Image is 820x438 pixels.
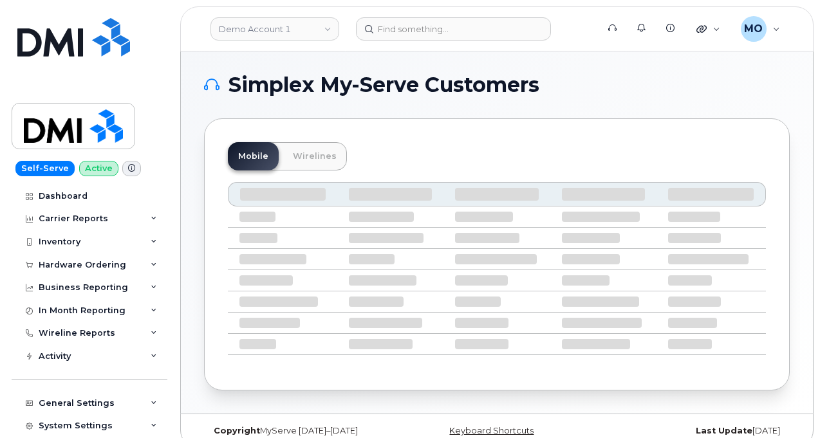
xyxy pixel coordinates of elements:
strong: Copyright [214,426,260,435]
a: Wirelines [283,142,347,170]
div: [DATE] [595,426,790,436]
a: Keyboard Shortcuts [449,426,534,435]
span: Simplex My-Serve Customers [228,75,539,95]
strong: Last Update [696,426,752,435]
a: Mobile [228,142,279,170]
div: MyServe [DATE]–[DATE] [204,426,399,436]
